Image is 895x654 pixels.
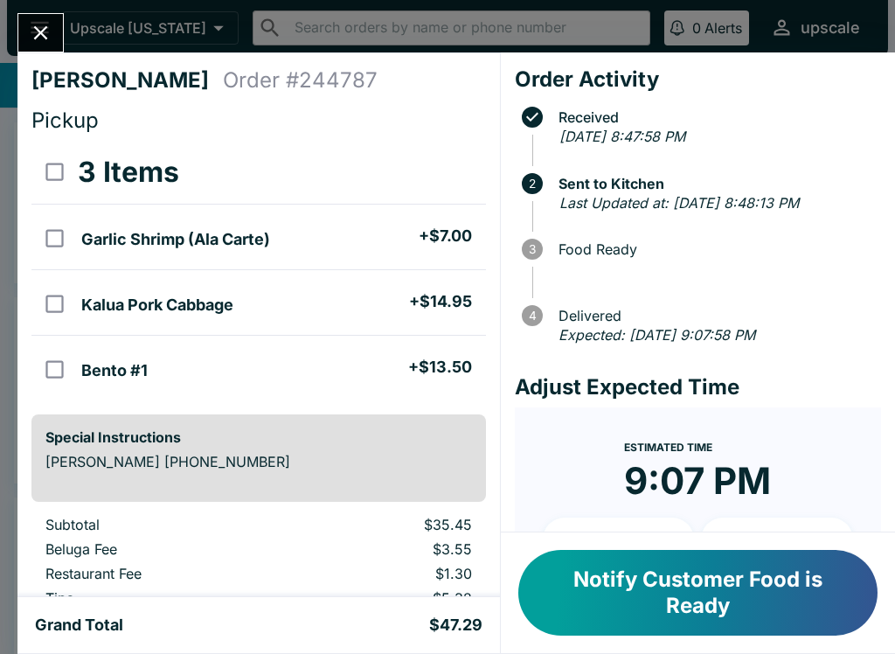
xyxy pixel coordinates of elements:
[31,141,486,400] table: orders table
[518,550,878,636] button: Notify Customer Food is Ready
[701,518,853,561] button: + 20
[45,540,272,558] p: Beluga Fee
[31,108,99,133] span: Pickup
[35,615,123,636] h5: Grand Total
[550,241,881,257] span: Food Ready
[559,194,799,212] em: Last Updated at: [DATE] 8:48:13 PM
[409,291,472,312] h5: + $14.95
[515,66,881,93] h4: Order Activity
[515,374,881,400] h4: Adjust Expected Time
[45,565,272,582] p: Restaurant Fee
[18,14,63,52] button: Close
[550,308,881,324] span: Delivered
[300,589,471,607] p: $5.32
[81,295,233,316] h5: Kalua Pork Cabbage
[300,565,471,582] p: $1.30
[624,458,771,504] time: 9:07 PM
[559,326,755,344] em: Expected: [DATE] 9:07:58 PM
[408,357,472,378] h5: + $13.50
[419,226,472,247] h5: + $7.00
[81,360,148,381] h5: Bento #1
[550,109,881,125] span: Received
[559,128,685,145] em: [DATE] 8:47:58 PM
[429,615,482,636] h5: $47.29
[31,516,486,638] table: orders table
[624,441,712,454] span: Estimated Time
[45,589,272,607] p: Tips
[528,309,536,323] text: 4
[45,453,472,470] p: [PERSON_NAME] [PHONE_NUMBER]
[81,229,270,250] h5: Garlic Shrimp (Ala Carte)
[529,242,536,256] text: 3
[300,516,471,533] p: $35.45
[31,67,223,94] h4: [PERSON_NAME]
[223,67,378,94] h4: Order # 244787
[45,516,272,533] p: Subtotal
[45,428,472,446] h6: Special Instructions
[543,518,695,561] button: + 10
[529,177,536,191] text: 2
[300,540,471,558] p: $3.55
[78,155,179,190] h3: 3 Items
[550,176,881,191] span: Sent to Kitchen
